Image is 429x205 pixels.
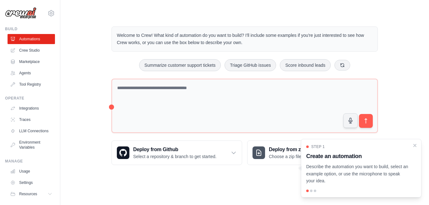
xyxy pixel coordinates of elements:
[306,163,409,185] p: Describe the automation you want to build, select an example option, or use the microphone to spe...
[306,152,409,161] h3: Create an automation
[280,59,331,71] button: Score inbound leads
[8,34,55,44] a: Automations
[8,189,55,199] button: Resources
[8,126,55,136] a: LLM Connections
[8,45,55,55] a: Crew Studio
[225,59,276,71] button: Triage GitHub issues
[269,153,322,160] p: Choose a zip file to upload.
[269,146,322,153] h3: Deploy from zip file
[8,79,55,89] a: Tool Registry
[311,144,325,149] span: Step 1
[5,7,36,19] img: Logo
[412,143,417,148] button: Close walkthrough
[8,137,55,152] a: Environment Variables
[5,159,55,164] div: Manage
[8,68,55,78] a: Agents
[133,153,216,160] p: Select a repository & branch to get started.
[8,115,55,125] a: Traces
[19,191,37,196] span: Resources
[5,26,55,31] div: Build
[8,166,55,176] a: Usage
[8,178,55,188] a: Settings
[117,32,372,46] p: Welcome to Crew! What kind of automation do you want to build? I'll include some examples if you'...
[139,59,221,71] button: Summarize customer support tickets
[133,146,216,153] h3: Deploy from Github
[8,57,55,67] a: Marketplace
[8,103,55,113] a: Integrations
[5,96,55,101] div: Operate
